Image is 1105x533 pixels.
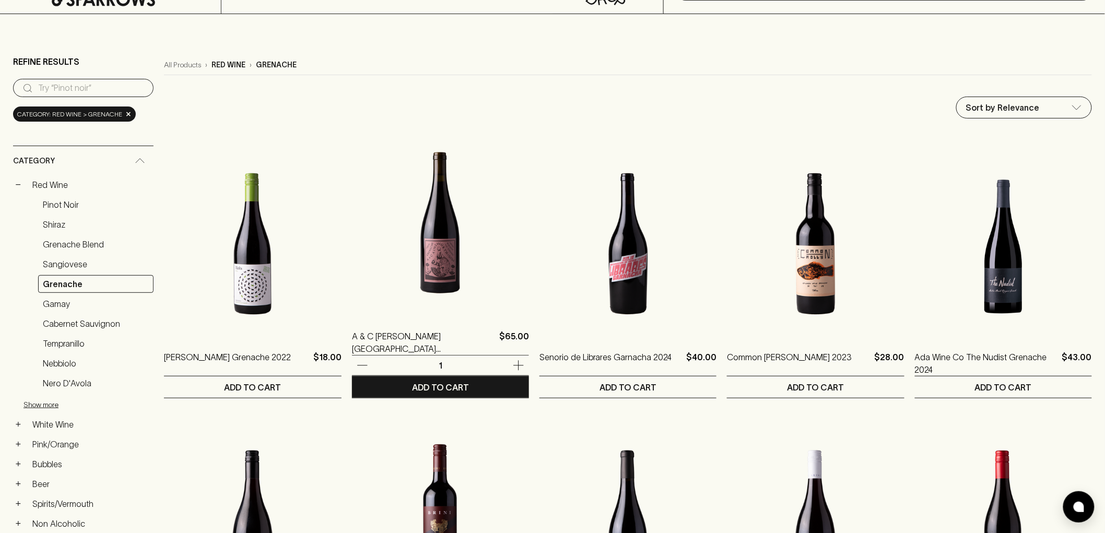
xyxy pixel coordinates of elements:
[13,146,154,176] div: Category
[38,335,154,352] a: Tempranillo
[13,518,23,529] button: +
[539,152,716,335] img: Senorio de Librares Garnacha 2024
[499,330,529,355] p: $65.00
[13,55,79,68] p: Refine Results
[28,475,154,493] a: Beer
[38,374,154,392] a: Nero d'Avola
[38,354,154,372] a: Nebbiolo
[727,376,904,398] button: ADD TO CART
[966,101,1040,114] p: Sort by Relevance
[957,97,1091,118] div: Sort by Relevance
[38,275,154,293] a: Grenache
[13,459,23,469] button: +
[787,381,844,394] p: ADD TO CART
[412,381,469,394] p: ADD TO CART
[28,495,154,513] a: Spirits/Vermouth
[13,439,23,449] button: +
[23,394,160,416] button: Show more
[13,180,23,190] button: −
[13,155,55,168] span: Category
[727,152,904,335] img: Common Molly Grenache 2023
[313,351,342,376] p: $18.00
[28,176,154,194] a: Red Wine
[28,515,154,532] a: Non Alcoholic
[875,351,904,376] p: $28.00
[13,499,23,509] button: +
[164,376,341,398] button: ADD TO CART
[915,376,1092,398] button: ADD TO CART
[727,351,852,376] a: Common [PERSON_NAME] 2023
[38,196,154,214] a: Pinot Noir
[686,351,716,376] p: $40.00
[539,376,716,398] button: ADD TO CART
[28,455,154,473] a: Bubbles
[13,419,23,430] button: +
[38,255,154,273] a: Sangiovese
[28,435,154,453] a: Pink/Orange
[164,60,201,70] a: All Products
[38,235,154,253] a: Grenache Blend
[38,216,154,233] a: Shiraz
[211,60,245,70] p: red wine
[164,351,291,376] a: [PERSON_NAME] Grenache 2022
[915,152,1092,335] img: Ada Wine Co The Nudist Grenache 2024
[205,60,207,70] p: ›
[1062,351,1092,376] p: $43.00
[428,360,453,371] p: 1
[38,315,154,333] a: Cabernet Sauvignon
[28,416,154,433] a: White Wine
[13,479,23,489] button: +
[17,109,122,120] span: Category: red wine > grenache
[125,109,132,120] span: ×
[38,80,145,97] input: Try “Pinot noir”
[352,376,529,398] button: ADD TO CART
[38,295,154,313] a: Gamay
[225,381,281,394] p: ADD TO CART
[915,351,1058,376] a: Ada Wine Co The Nudist Grenache 2024
[256,60,297,70] p: grenache
[164,152,341,335] img: Mesta Grenache 2022
[599,381,656,394] p: ADD TO CART
[352,330,495,355] a: A & C [PERSON_NAME] [GEOGRAPHIC_DATA] [GEOGRAPHIC_DATA] 2024
[352,132,529,314] img: A & C Ainsworth Landsborough Grenache 2024
[1074,502,1084,512] img: bubble-icon
[250,60,252,70] p: ›
[975,381,1032,394] p: ADD TO CART
[539,351,672,376] a: Senorio de Librares Garnacha 2024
